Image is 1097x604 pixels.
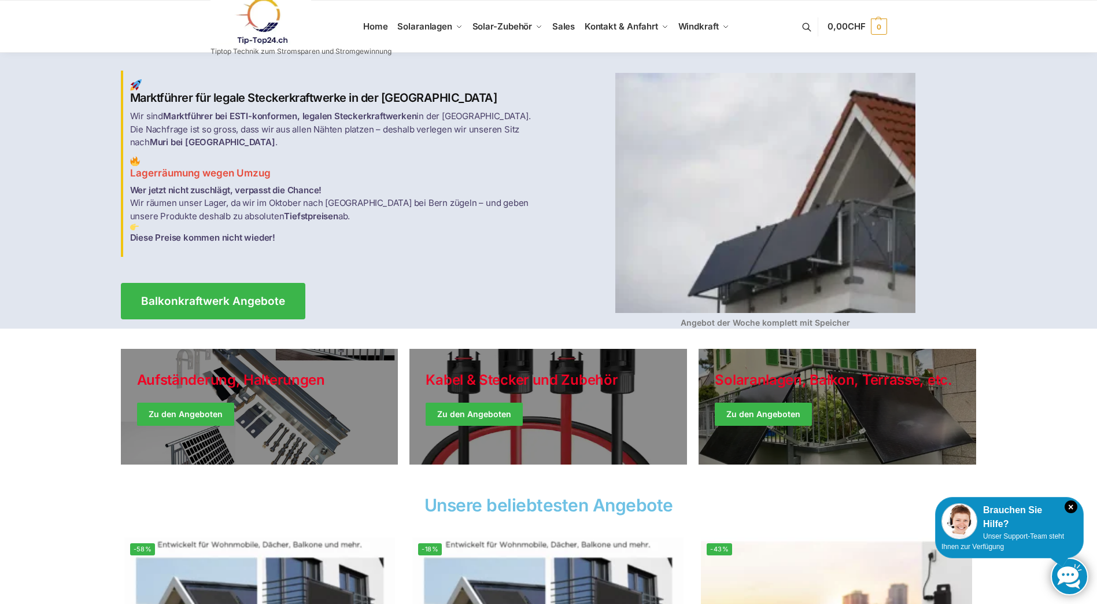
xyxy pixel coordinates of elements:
[673,1,734,53] a: Windkraft
[130,185,322,196] strong: Wer jetzt nicht zuschlägt, verpasst die Chance!
[615,73,915,313] img: Home 4
[130,79,142,91] img: Home 1
[393,1,467,53] a: Solaranlagen
[941,503,1077,531] div: Brauchen Sie Hilfe?
[828,21,865,32] span: 0,00
[130,223,139,231] img: Home 3
[130,156,542,181] h3: Lagerräumung wegen Umzug
[472,21,533,32] span: Solar-Zubehör
[871,19,887,35] span: 0
[130,110,542,149] p: Wir sind in der [GEOGRAPHIC_DATA]. Die Nachfrage ist so gross, dass wir aus allen Nähten platzen ...
[130,184,542,245] p: Wir räumen unser Lager, da wir im Oktober nach [GEOGRAPHIC_DATA] bei Bern zügeln – und geben unse...
[699,349,976,465] a: Winter Jackets
[848,21,866,32] span: CHF
[397,21,452,32] span: Solaranlagen
[941,503,977,539] img: Customer service
[121,283,305,319] a: Balkonkraftwerk Angebote
[1065,500,1077,513] i: Schließen
[828,9,887,44] a: 0,00CHF 0
[585,21,658,32] span: Kontakt & Anfahrt
[284,211,338,222] strong: Tiefstpreisen
[941,532,1064,551] span: Unser Support-Team steht Ihnen zur Verfügung
[547,1,579,53] a: Sales
[121,496,977,514] h2: Unsere beliebtesten Angebote
[121,349,398,465] a: Holiday Style
[579,1,673,53] a: Kontakt & Anfahrt
[681,318,850,327] strong: Angebot der Woche komplett mit Speicher
[409,349,687,465] a: Holiday Style
[467,1,547,53] a: Solar-Zubehör
[210,48,391,55] p: Tiptop Technik zum Stromsparen und Stromgewinnung
[141,296,285,307] span: Balkonkraftwerk Angebote
[130,79,542,105] h2: Marktführer für legale Steckerkraftwerke in der [GEOGRAPHIC_DATA]
[150,137,275,148] strong: Muri bei [GEOGRAPHIC_DATA]
[130,232,275,243] strong: Diese Preise kommen nicht wieder!
[552,21,575,32] span: Sales
[130,156,140,166] img: Home 2
[163,111,416,121] strong: Marktführer bei ESTI-konformen, legalen Steckerkraftwerken
[678,21,719,32] span: Windkraft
